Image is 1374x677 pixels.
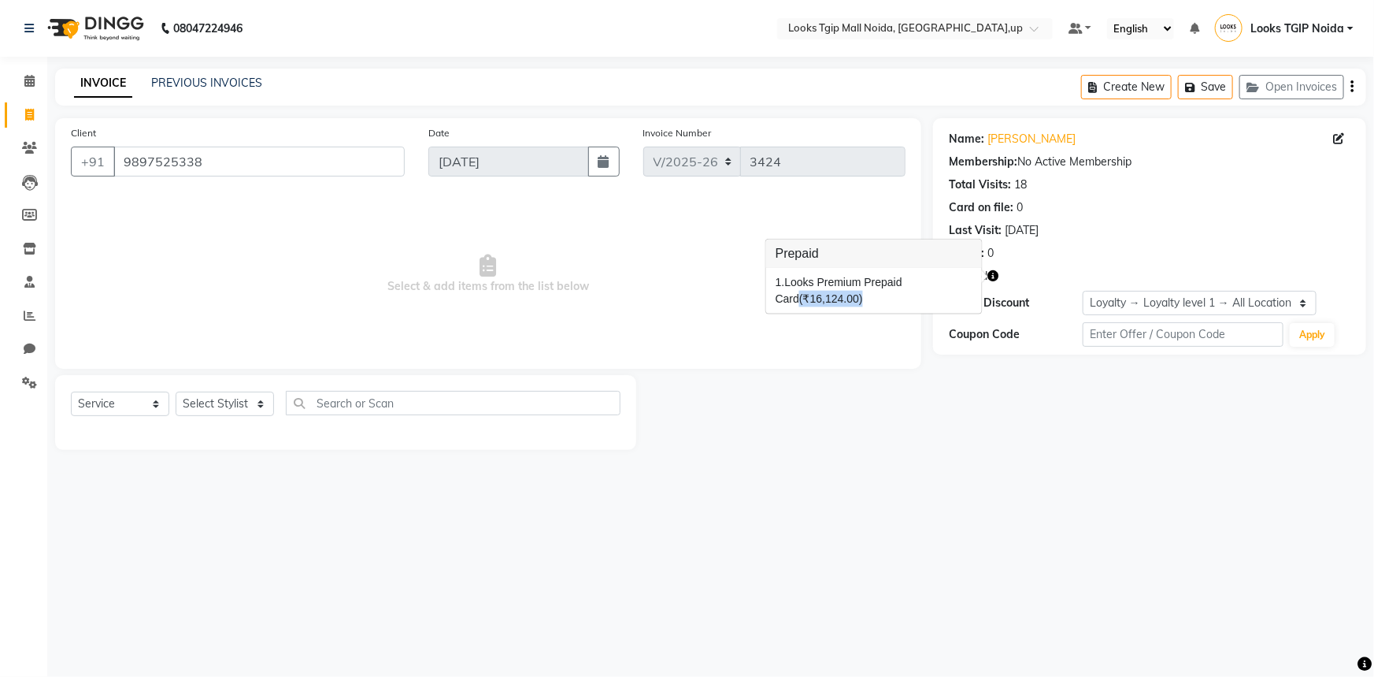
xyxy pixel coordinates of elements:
[776,274,972,307] div: Looks Premium Prepaid Card
[286,391,620,415] input: Search or Scan
[949,326,1083,343] div: Coupon Code
[40,6,148,50] img: logo
[1178,75,1233,99] button: Save
[151,76,262,90] a: PREVIOUS INVOICES
[1083,322,1283,347] input: Enter Offer / Coupon Code
[987,245,994,262] div: 0
[776,276,785,288] span: 1.
[71,147,115,177] button: +91
[71,126,96,140] label: Client
[766,240,982,268] h3: Prepaid
[949,295,1083,311] div: Apply Discount
[1215,14,1243,42] img: Looks TGIP Noida
[1014,177,1027,193] div: 18
[643,126,712,140] label: Invoice Number
[799,292,863,305] span: (₹16,124.00)
[173,6,243,50] b: 08047224946
[1239,75,1344,99] button: Open Invoices
[1081,75,1172,99] button: Create New
[428,126,450,140] label: Date
[1017,199,1023,216] div: 0
[1290,323,1335,347] button: Apply
[949,154,1350,170] div: No Active Membership
[113,147,405,177] input: Search by Name/Mobile/Email/Code
[987,131,1076,147] a: [PERSON_NAME]
[1250,20,1344,37] span: Looks TGIP Noida
[949,154,1017,170] div: Membership:
[949,222,1002,239] div: Last Visit:
[1005,222,1039,239] div: [DATE]
[949,131,984,147] div: Name:
[949,177,1011,193] div: Total Visits:
[71,195,906,353] span: Select & add items from the list below
[949,199,1013,216] div: Card on file:
[74,69,132,98] a: INVOICE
